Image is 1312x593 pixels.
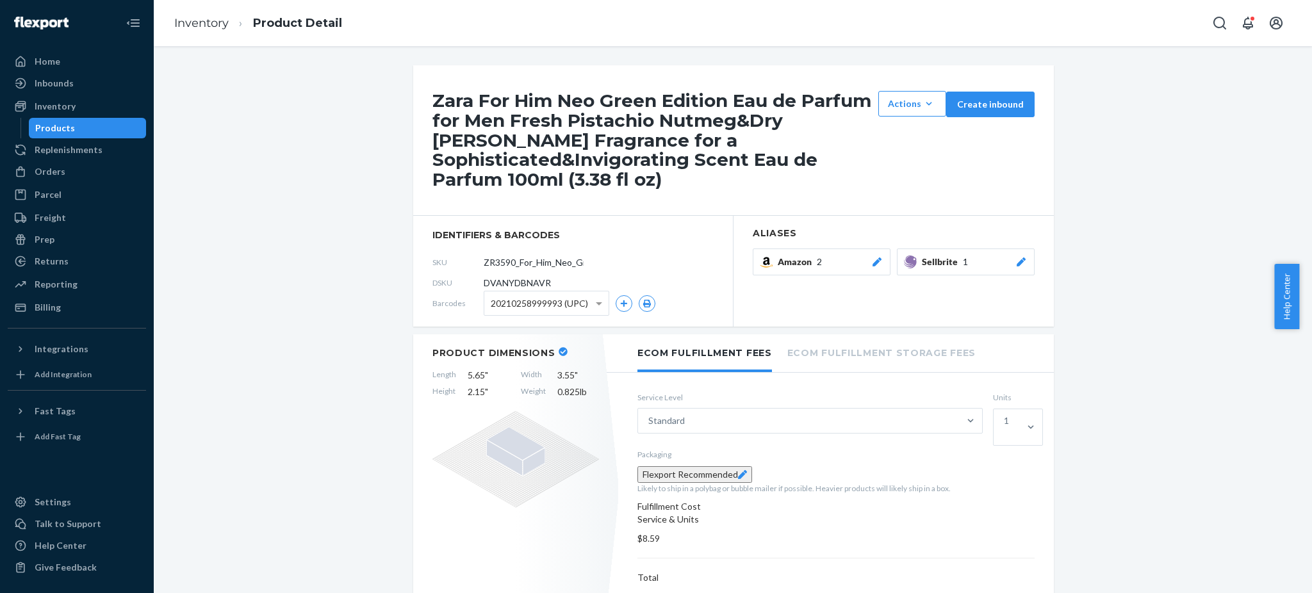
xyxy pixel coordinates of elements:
[8,73,146,93] a: Inbounds
[432,229,714,241] span: identifiers & barcodes
[8,251,146,272] a: Returns
[491,293,588,314] span: 20210258999993 (UPC)
[993,392,1035,403] label: Units
[35,301,61,314] div: Billing
[468,386,509,398] span: 2.15
[753,248,890,275] button: Amazon2
[29,118,147,138] a: Products
[637,513,1035,526] p: Service & Units
[753,229,1035,238] h2: Aliases
[637,334,772,372] li: Ecom Fulfillment Fees
[8,207,146,228] a: Freight
[637,466,752,483] button: Flexport Recommended
[8,364,146,385] a: Add Integration
[35,405,76,418] div: Fast Tags
[35,100,76,113] div: Inventory
[963,256,968,268] span: 1
[557,386,599,398] span: 0.825 lb
[432,298,484,309] span: Barcodes
[14,17,69,29] img: Flexport logo
[432,277,484,288] span: DSKU
[888,97,937,110] div: Actions
[35,496,71,508] div: Settings
[8,184,146,205] a: Parcel
[637,532,1035,545] p: $8.59
[35,343,88,355] div: Integrations
[35,165,65,178] div: Orders
[468,369,509,382] span: 5.65
[432,257,484,268] span: SKU
[485,386,488,397] span: "
[1004,427,1005,440] input: 1
[432,347,555,359] h2: Product Dimensions
[35,278,78,291] div: Reporting
[8,426,146,447] a: Add Fast Tag
[8,161,146,182] a: Orders
[35,233,54,246] div: Prep
[575,370,578,380] span: "
[8,514,146,534] a: Talk to Support
[35,539,86,552] div: Help Center
[897,248,1035,275] button: Sellbrite1
[8,492,146,512] a: Settings
[922,256,963,268] span: Sellbrite
[35,77,74,90] div: Inbounds
[35,255,69,268] div: Returns
[35,517,101,530] div: Talk to Support
[432,386,456,398] span: Height
[8,96,146,117] a: Inventory
[120,10,146,36] button: Close Navigation
[8,339,146,359] button: Integrations
[432,369,456,382] span: Length
[787,334,976,370] li: Ecom Fulfillment Storage Fees
[521,369,546,382] span: Width
[1274,264,1299,329] button: Help Center
[637,571,1035,584] p: Total
[35,122,75,134] div: Products
[637,500,1035,513] div: Fulfillment Cost
[35,431,81,442] div: Add Fast Tag
[8,229,146,250] a: Prep
[778,256,817,268] span: Amazon
[557,369,599,382] span: 3.55
[946,92,1035,117] button: Create inbound
[637,392,983,403] label: Service Level
[35,188,61,201] div: Parcel
[8,401,146,421] button: Fast Tags
[1235,10,1261,36] button: Open notifications
[685,414,686,427] input: Standard
[484,277,551,289] span: DVANYDBNAVR
[637,449,1035,460] p: Packaging
[8,535,146,556] a: Help Center
[8,274,146,295] a: Reporting
[648,414,685,427] div: Standard
[637,483,1035,494] p: Likely to ship in a polybag or bubble mailer if possible. Heavier products will likely ship in a ...
[35,55,60,68] div: Home
[35,143,102,156] div: Replenishments
[1004,414,1009,427] div: 1
[35,211,66,224] div: Freight
[878,91,946,117] button: Actions
[1263,10,1289,36] button: Open account menu
[485,370,488,380] span: "
[521,386,546,398] span: Weight
[817,256,822,268] span: 2
[8,140,146,160] a: Replenishments
[8,51,146,72] a: Home
[164,4,352,42] ol: breadcrumbs
[174,16,229,30] a: Inventory
[35,369,92,380] div: Add Integration
[8,297,146,318] a: Billing
[432,91,872,190] h1: Zara For Him Neo Green Edition Eau de Parfum for Men Fresh Pistachio Nutmeg&Dry [PERSON_NAME] Fra...
[35,561,97,574] div: Give Feedback
[1207,10,1233,36] button: Open Search Box
[253,16,342,30] a: Product Detail
[8,557,146,578] button: Give Feedback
